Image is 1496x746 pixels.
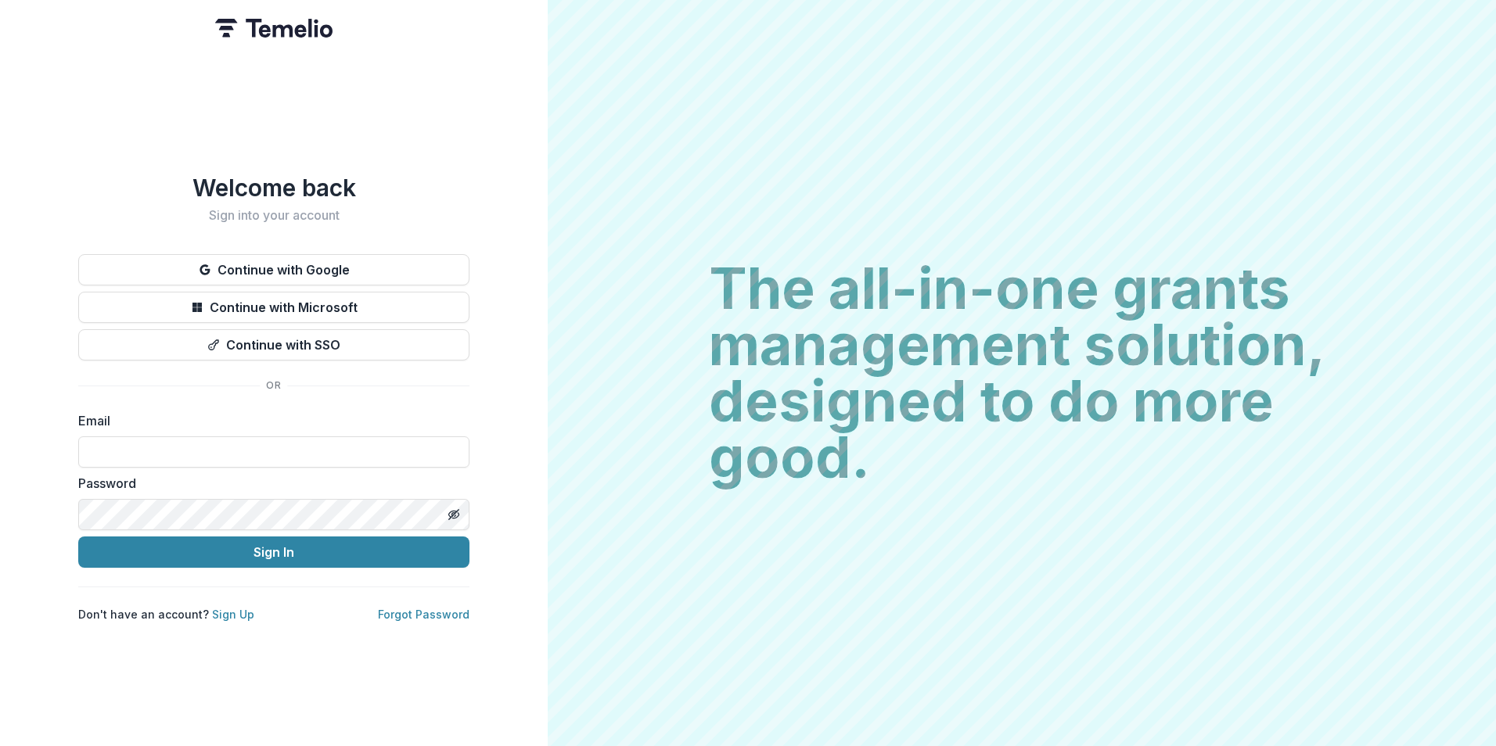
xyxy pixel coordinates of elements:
h1: Welcome back [78,174,469,202]
p: Don't have an account? [78,606,254,622]
button: Sign In [78,536,469,568]
button: Continue with Microsoft [78,292,469,323]
a: Forgot Password [378,608,469,621]
a: Sign Up [212,608,254,621]
label: Password [78,474,460,493]
label: Email [78,411,460,430]
img: Temelio [215,19,333,38]
button: Continue with Google [78,254,469,285]
button: Continue with SSO [78,329,469,360]
h2: Sign into your account [78,208,469,223]
button: Toggle password visibility [441,502,466,527]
